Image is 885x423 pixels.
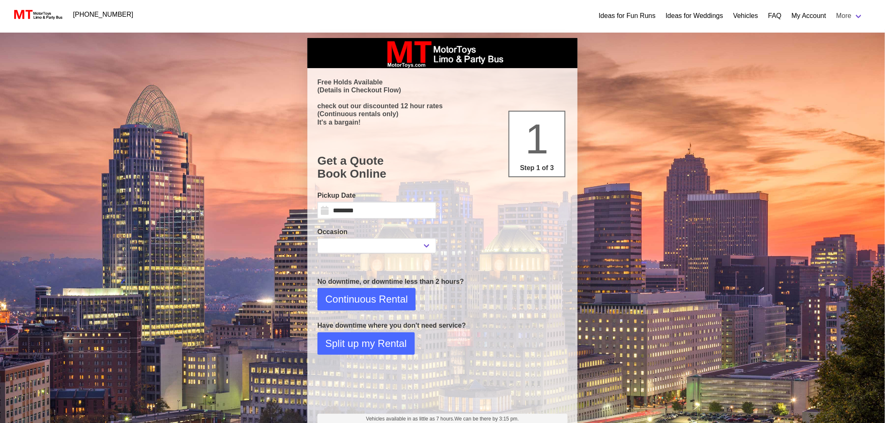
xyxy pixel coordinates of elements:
p: (Details in Checkout Flow) [317,86,568,94]
img: MotorToys Logo [12,9,63,20]
a: [PHONE_NUMBER] [68,6,138,23]
img: box_logo_brand.jpeg [380,38,505,68]
span: 1 [525,115,549,162]
button: Continuous Rental [317,288,416,311]
a: FAQ [768,11,782,21]
a: Ideas for Fun Runs [599,11,656,21]
p: It's a bargain! [317,118,568,126]
h1: Get a Quote Book Online [317,154,568,181]
p: (Continuous rentals only) [317,110,568,118]
label: Occasion [317,227,436,237]
button: Split up my Rental [317,332,415,355]
span: Vehicles available in as little as 7 hours. [366,415,519,423]
a: More [831,8,868,24]
span: Continuous Rental [325,292,408,307]
a: Ideas for Weddings [666,11,724,21]
label: Pickup Date [317,191,436,201]
span: We can be there by 3:15 pm. [455,416,519,422]
a: My Account [792,11,826,21]
p: Free Holds Available [317,78,568,86]
p: check out our discounted 12 hour rates [317,102,568,110]
p: Step 1 of 3 [513,163,561,173]
p: Have downtime where you don't need service? [317,321,568,331]
span: Split up my Rental [325,336,407,351]
a: Vehicles [733,11,758,21]
p: No downtime, or downtime less than 2 hours? [317,277,568,287]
